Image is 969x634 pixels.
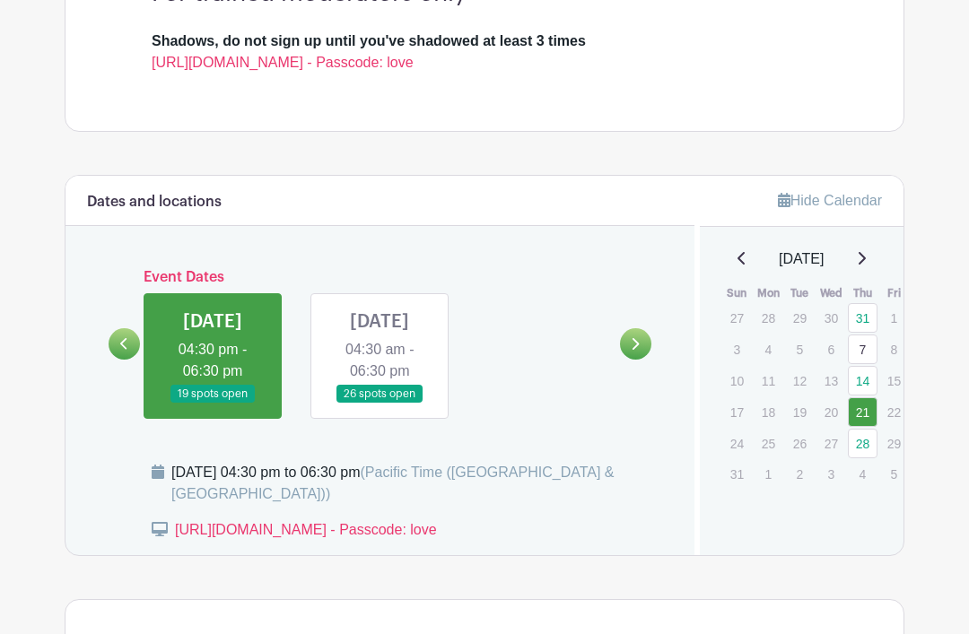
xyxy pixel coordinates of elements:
th: Fri [878,285,910,303]
p: 4 [848,461,877,489]
p: 30 [816,305,846,333]
span: [DATE] [779,249,824,271]
p: 19 [785,399,815,427]
p: 3 [816,461,846,489]
p: 20 [816,399,846,427]
p: 28 [754,305,783,333]
p: 11 [754,368,783,395]
th: Tue [784,285,816,303]
p: 13 [816,368,846,395]
p: 8 [879,336,909,364]
p: 27 [722,305,752,333]
a: 28 [848,430,877,459]
p: 31 [722,461,752,489]
th: Sun [721,285,753,303]
a: Hide Calendar [778,194,882,209]
strong: Shadows, do not sign up until you've shadowed at least 3 times [152,34,586,49]
p: 29 [785,305,815,333]
h6: Dates and locations [87,195,222,212]
p: 1 [754,461,783,489]
th: Wed [816,285,847,303]
p: 5 [785,336,815,364]
span: (Pacific Time ([GEOGRAPHIC_DATA] & [GEOGRAPHIC_DATA])) [171,465,615,502]
a: 7 [848,335,877,365]
p: 18 [754,399,783,427]
p: 27 [816,430,846,458]
div: [DATE] 04:30 pm to 06:30 pm [171,463,673,506]
p: 10 [722,368,752,395]
p: 3 [722,336,752,364]
a: [URL][DOMAIN_NAME] - Passcode: love [152,56,414,71]
p: 24 [722,430,752,458]
p: 26 [785,430,815,458]
h6: Event Dates [140,270,620,287]
a: 31 [848,304,877,334]
p: 4 [754,336,783,364]
p: 6 [816,336,846,364]
a: 14 [848,367,877,396]
p: 12 [785,368,815,395]
a: [URL][DOMAIN_NAME] - Passcode: love [175,523,437,538]
p: 5 [879,461,909,489]
p: 1 [879,305,909,333]
p: 17 [722,399,752,427]
p: 29 [879,430,909,458]
a: 21 [848,398,877,428]
p: 25 [754,430,783,458]
p: 22 [879,399,909,427]
p: 15 [879,368,909,395]
p: 2 [785,461,815,489]
th: Thu [847,285,878,303]
th: Mon [753,285,784,303]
